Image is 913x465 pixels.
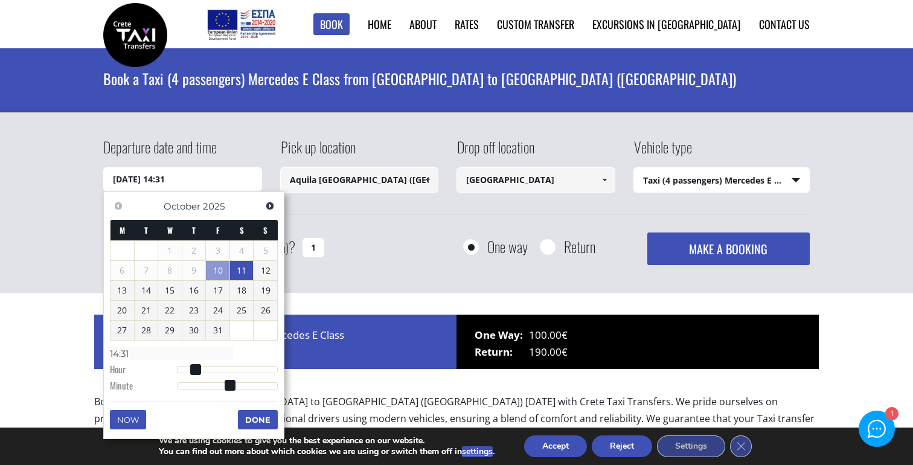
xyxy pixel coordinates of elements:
[206,261,229,280] a: 10
[254,301,277,320] a: 26
[182,281,206,300] a: 16
[497,16,574,32] a: Custom Transfer
[182,261,206,280] span: 9
[594,167,614,193] a: Show All Items
[592,16,741,32] a: Excursions in [GEOGRAPHIC_DATA]
[254,281,277,300] a: 19
[103,3,167,67] img: Crete Taxi Transfers | Book a Taxi transfer from Chania airport to Skaleta (Rethymnon) | Crete Ta...
[111,321,134,340] a: 27
[110,379,177,395] dt: Minute
[94,315,456,369] div: Price for 1 x Taxi (4 passengers) Mercedes E Class
[182,301,206,320] a: 23
[280,167,439,193] input: Select pickup location
[456,167,615,193] input: Select drop-off location
[135,301,158,320] a: 21
[103,136,217,167] label: Departure date and time
[475,327,529,344] span: One Way:
[182,321,206,340] a: 30
[203,200,225,212] span: 2025
[205,6,277,42] img: e-bannersEUERDF180X90.jpg
[368,16,391,32] a: Home
[135,261,158,280] span: 7
[254,261,277,280] a: 12
[216,224,220,236] span: Friday
[261,198,278,214] a: Next
[456,315,819,369] div: 100.00€ 190.00€
[230,261,254,280] a: 11
[524,435,587,457] button: Accept
[475,344,529,361] span: Return:
[313,13,350,36] a: Book
[110,410,146,429] button: Now
[158,281,182,300] a: 15
[158,261,182,280] span: 8
[110,198,126,214] a: Previous
[159,446,495,457] p: You can find out more about which cookies we are using or switch them off in .
[564,239,595,254] label: Return
[167,224,173,236] span: Wednesday
[164,200,200,212] span: October
[111,301,134,320] a: 20
[462,446,493,457] button: settings
[265,201,275,211] span: Next
[254,241,277,260] span: 5
[487,239,528,254] label: One way
[111,281,134,300] a: 13
[158,321,182,340] a: 29
[158,241,182,260] span: 1
[634,168,810,193] span: Taxi (4 passengers) Mercedes E Class
[409,16,437,32] a: About
[110,363,177,379] dt: Hour
[280,136,356,167] label: Pick up location
[759,16,810,32] a: Contact us
[103,27,167,40] a: Crete Taxi Transfers | Book a Taxi transfer from Chania airport to Skaleta (Rethymnon) | Crete Ta...
[592,435,652,457] button: Reject
[455,16,479,32] a: Rates
[103,48,810,109] h1: Book a Taxi (4 passengers) Mercedes E Class from [GEOGRAPHIC_DATA] to [GEOGRAPHIC_DATA] ([GEOGRAP...
[657,435,725,457] button: Settings
[230,241,254,260] span: 4
[263,224,267,236] span: Sunday
[144,224,148,236] span: Tuesday
[206,321,229,340] a: 31
[240,224,244,236] span: Saturday
[192,224,196,236] span: Thursday
[182,241,206,260] span: 2
[159,435,495,446] p: We are using cookies to give you the best experience on our website.
[230,281,254,300] a: 18
[120,224,125,236] span: Monday
[730,435,752,457] button: Close GDPR Cookie Banner
[885,408,897,420] div: 1
[206,301,229,320] a: 24
[206,281,229,300] a: 17
[418,167,438,193] a: Show All Items
[633,136,692,167] label: Vehicle type
[111,261,134,280] span: 6
[158,301,182,320] a: 22
[456,136,534,167] label: Drop off location
[647,232,810,265] button: MAKE A BOOKING
[135,321,158,340] a: 28
[135,281,158,300] a: 14
[238,410,278,429] button: Done
[206,241,229,260] span: 3
[94,393,819,454] p: Book a Taxi transfer from [GEOGRAPHIC_DATA] to [GEOGRAPHIC_DATA] ([GEOGRAPHIC_DATA]) [DATE] with ...
[114,201,123,211] span: Previous
[230,301,254,320] a: 25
